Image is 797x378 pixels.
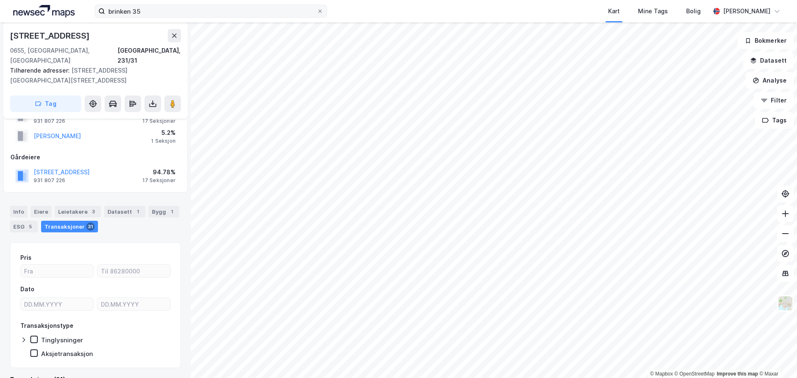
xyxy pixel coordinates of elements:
div: Info [10,206,27,217]
a: Improve this map [717,371,758,377]
button: Tags [755,112,794,129]
input: DD.MM.YYYY [98,298,170,310]
div: Transaksjoner [41,221,98,232]
a: Mapbox [650,371,673,377]
div: Kart [608,6,620,16]
div: Gårdeiere [10,152,181,162]
div: Tinglysninger [41,336,83,344]
input: Til 86280000 [98,265,170,277]
a: OpenStreetMap [675,371,715,377]
div: 94.78% [142,167,176,177]
div: 931 807 226 [34,177,65,184]
img: Z [777,295,793,311]
img: logo.a4113a55bc3d86da70a041830d287a7e.svg [13,5,75,17]
div: 1 [168,207,176,216]
div: 1 Seksjon [151,138,176,144]
span: Tilhørende adresser: [10,67,71,74]
div: Pris [20,253,32,263]
div: Kontrollprogram for chat [755,338,797,378]
div: ESG [10,221,38,232]
div: 5.2% [151,128,176,138]
div: 5 [26,222,34,231]
div: Leietakere [55,206,101,217]
div: [GEOGRAPHIC_DATA], 231/31 [117,46,181,66]
div: Datasett [104,206,145,217]
div: Mine Tags [638,6,668,16]
div: 17 Seksjoner [142,177,176,184]
div: [PERSON_NAME] [723,6,770,16]
button: Filter [754,92,794,109]
div: 17 Seksjoner [142,118,176,124]
div: 31 [86,222,95,231]
iframe: Chat Widget [755,338,797,378]
button: Datasett [743,52,794,69]
div: Aksjetransaksjon [41,350,93,358]
div: Bygg [149,206,179,217]
div: 3 [89,207,98,216]
button: Analyse [746,72,794,89]
div: Transaksjonstype [20,321,73,331]
div: Dato [20,284,34,294]
div: 931 807 226 [34,118,65,124]
input: Fra [21,265,93,277]
div: Eiere [31,206,51,217]
div: Bolig [686,6,701,16]
div: 1 [134,207,142,216]
button: Tag [10,95,81,112]
div: [STREET_ADDRESS] [10,29,91,42]
div: [STREET_ADDRESS][GEOGRAPHIC_DATA][STREET_ADDRESS] [10,66,174,85]
div: 0655, [GEOGRAPHIC_DATA], [GEOGRAPHIC_DATA] [10,46,117,66]
button: Bokmerker [738,32,794,49]
input: Søk på adresse, matrikkel, gårdeiere, leietakere eller personer [105,5,317,17]
input: DD.MM.YYYY [21,298,93,310]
